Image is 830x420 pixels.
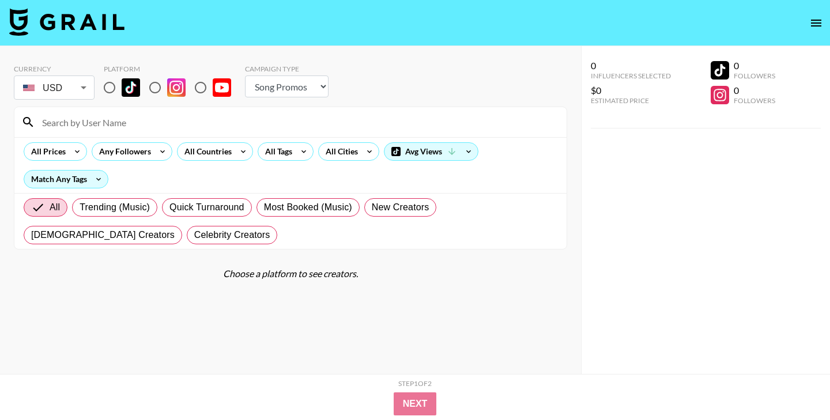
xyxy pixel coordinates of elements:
img: Instagram [167,78,186,97]
div: Estimated Price [591,96,671,105]
div: $0 [591,85,671,96]
div: Followers [734,71,775,80]
div: Match Any Tags [24,171,108,188]
div: All Prices [24,143,68,160]
div: Currency [14,65,95,73]
div: Any Followers [92,143,153,160]
input: Search by User Name [35,113,560,131]
span: [DEMOGRAPHIC_DATA] Creators [31,228,175,242]
div: USD [16,78,92,98]
img: YouTube [213,78,231,97]
div: 0 [591,60,671,71]
button: Next [394,392,437,415]
img: Grail Talent [9,8,124,36]
span: Most Booked (Music) [264,200,352,214]
div: Campaign Type [245,65,329,73]
span: All [50,200,60,214]
div: Choose a platform to see creators. [14,268,567,279]
div: All Countries [178,143,234,160]
span: Celebrity Creators [194,228,270,242]
div: 0 [734,60,775,71]
div: Avg Views [384,143,478,160]
span: Trending (Music) [80,200,150,214]
div: Step 1 of 2 [398,379,432,388]
div: 0 [734,85,775,96]
span: New Creators [372,200,429,214]
div: All Cities [319,143,360,160]
span: Quick Turnaround [169,200,244,214]
div: All Tags [258,143,295,160]
div: Influencers Selected [591,71,671,80]
button: open drawer [805,12,828,35]
div: Followers [734,96,775,105]
img: TikTok [122,78,140,97]
div: Platform [104,65,240,73]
